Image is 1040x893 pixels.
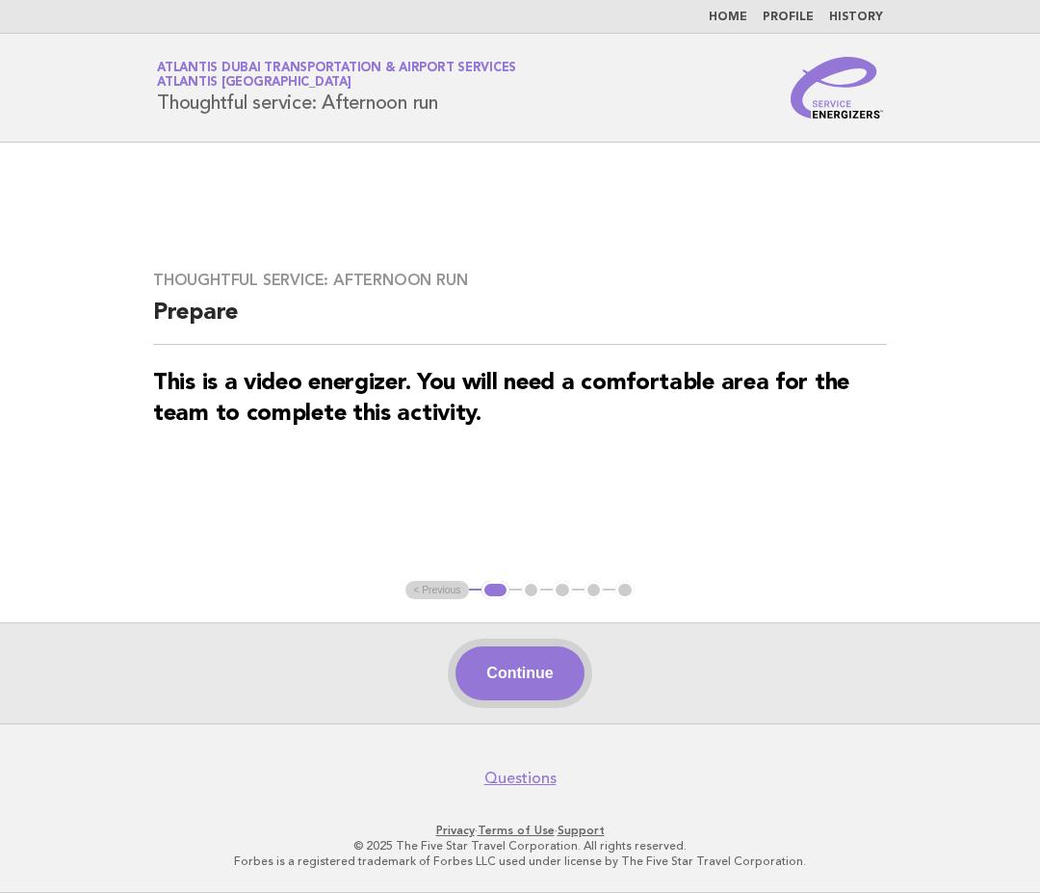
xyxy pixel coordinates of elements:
a: History [829,12,883,23]
h3: Thoughtful service: Afternoon run [153,271,887,290]
span: Atlantis [GEOGRAPHIC_DATA] [157,77,351,90]
button: Continue [455,646,584,700]
button: 1 [481,581,509,600]
h2: Prepare [153,298,887,345]
a: Privacy [436,824,475,837]
a: Home [709,12,747,23]
a: Support [558,824,605,837]
img: Service Energizers [791,57,883,118]
a: Questions [484,769,557,788]
h1: Thoughtful service: Afternoon run [157,63,516,113]
a: Profile [763,12,814,23]
p: · · [27,823,1013,838]
p: © 2025 The Five Star Travel Corporation. All rights reserved. [27,838,1013,854]
p: Forbes is a registered trademark of Forbes LLC used under license by The Five Star Travel Corpora... [27,854,1013,869]
a: Terms of Use [478,824,555,837]
strong: This is a video energizer. You will need a comfortable area for the team to complete this activity. [153,372,849,426]
a: Atlantis Dubai Transportation & Airport ServicesAtlantis [GEOGRAPHIC_DATA] [157,62,516,89]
